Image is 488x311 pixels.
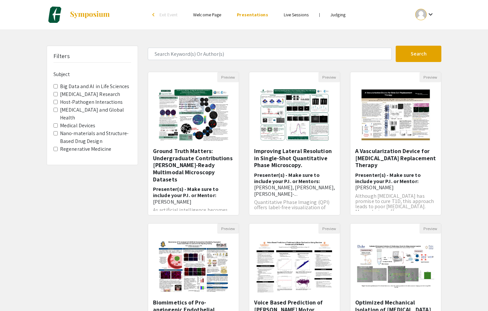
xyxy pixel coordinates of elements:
[148,72,239,215] div: Open Presentation <p>Ground Truth Matters: Undergraduate Contributions to</p><p>AI-Ready Multimod...
[254,172,335,197] h6: Presenter(s) - Make sure to include your P.I. or Mentors:
[249,234,340,299] img: <p>Voice Based Prediction of Parkinson’s Motor Dysfunction Using Random Forest and LSTM Models</p...
[152,82,235,148] img: <p>Ground Truth Matters: Undergraduate Contributions to</p><p>AI-Ready Multimodal Microscopy Data...
[60,90,120,98] label: [MEDICAL_DATA] Research
[254,148,335,169] h5: Improving Lateral Resolution in Single-Shot Quantitative Phase Microscopy.
[60,98,123,106] label: Host-Pathogen Interactions
[330,12,345,18] a: Judging
[355,184,394,191] span: [PERSON_NAME]
[237,12,268,18] a: Presentations
[354,82,437,148] img: <p class="ql-align-center">A Vascularization Device for Beta Cell Replacement Therapy</p>
[350,72,441,215] div: Open Presentation <p class="ql-align-center">A Vascularization Device for Beta Cell Replacement T...
[355,194,436,214] p: Although [MEDICAL_DATA] has promise to cure T1D, this approach leads to poor [MEDICAL_DATA]. Macr...
[53,53,70,60] h5: Filters
[318,72,340,82] button: Preview
[148,48,392,60] input: Search Keyword(s) Or Author(s)
[60,145,111,153] label: Regenerative Medicine
[249,72,340,215] div: Open Presentation <p class="ql-align-justify">Improving Lateral Resolution in Single-Shot Quantit...
[254,200,335,221] p: Quantitative Phase Imaging (QPI) offers label-free visualization of transparent biological sample...
[396,46,441,62] button: Search
[153,148,234,183] h5: Ground Truth Matters: Undergraduate Contributions [PERSON_NAME]-Ready Multimodal Microscopy Datasets
[153,198,191,205] span: [PERSON_NAME]
[47,7,63,23] img: Charlotte Biomedical Sciences Symposium 2025
[60,106,131,122] label: [MEDICAL_DATA] and Global Health
[419,224,441,234] button: Preview
[355,172,436,191] h6: Presenter(s) - Make sure to include your P.I. or Mentor:
[53,71,131,77] h6: Subject
[60,122,96,130] label: Medical Devices
[355,148,436,169] h5: A Vascularization Device for [MEDICAL_DATA] Replacement Therapy
[419,72,441,82] button: Preview
[217,224,239,234] button: Preview
[427,10,435,18] mat-icon: Expand account dropdown
[5,282,28,306] iframe: Chat
[160,12,177,18] span: Exit Event
[193,12,221,18] a: Welcome Page
[60,83,129,90] label: Big Data and Al in Life Sciences
[408,7,441,22] button: Expand account dropdown
[217,72,239,82] button: Preview
[316,12,323,18] li: |
[253,82,336,148] img: <p class="ql-align-justify">Improving Lateral Resolution in Single-Shot Quantitative Phase Micros...
[152,13,156,17] div: arrow_back_ios
[152,234,235,299] img: <p>Biomimetics of Pro-angiogenic Endothelial Dysregulations Enabled by Segregated Tumor Endotheli...
[254,184,335,197] span: [PERSON_NAME], [PERSON_NAME], [PERSON_NAME]-...
[284,12,309,18] a: Live Sessions
[60,130,131,145] label: Nano-materials and Structure-Based Drug Design
[69,11,110,19] img: Symposium by ForagerOne
[153,208,234,228] p: As artificial intelligence becomes increasingly central to biomedical image analysis, the need fo...
[153,186,234,205] h6: Presenter(s) - Make sure to include your P.I. or Mentor:
[350,238,441,295] img: <p class="ql-align-center"><strong>Optimized Mechanical Isolation of Glioblastoma Nuclei for Biom...
[318,224,340,234] button: Preview
[47,7,110,23] a: Charlotte Biomedical Sciences Symposium 2025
